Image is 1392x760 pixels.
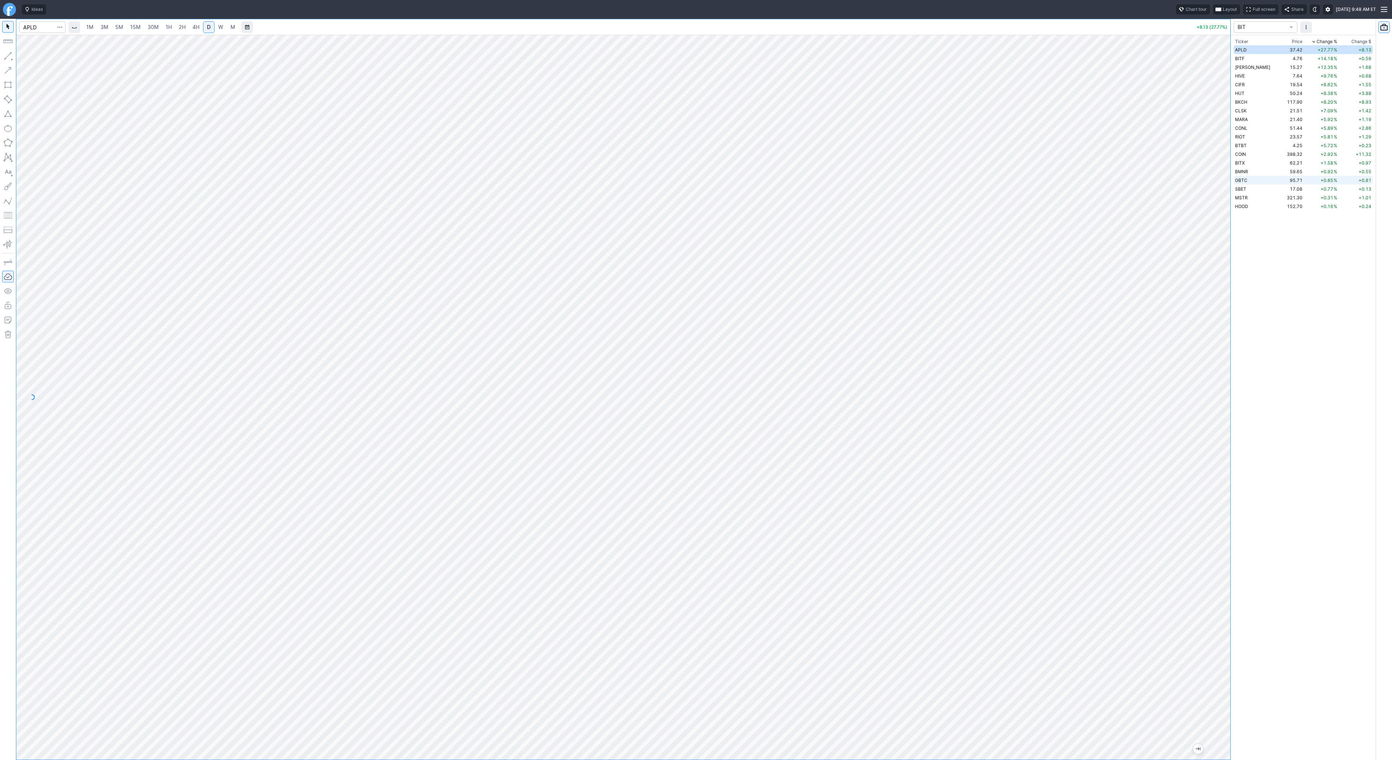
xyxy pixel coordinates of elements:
td: 117.90 [1281,97,1304,106]
a: 30M [144,21,162,33]
td: 17.08 [1281,184,1304,193]
button: Jump to the most recent bar [1193,744,1203,754]
span: +0.13 [1359,186,1371,192]
button: Measure [2,36,14,47]
span: +0.68 [1359,73,1371,79]
td: 23.57 [1281,132,1304,141]
a: 1M [83,21,97,33]
span: +1.29 [1359,134,1371,140]
span: % [1334,169,1337,174]
input: Search [19,21,66,33]
span: COIN [1235,151,1246,157]
span: % [1334,125,1337,131]
span: % [1334,151,1337,157]
span: +8.20 [1321,99,1333,105]
button: Rectangle [2,79,14,91]
span: % [1334,186,1337,192]
button: More [1300,21,1312,33]
span: +0.97 [1359,160,1371,166]
span: +11.32 [1356,151,1371,157]
button: Anchored VWAP [2,238,14,250]
button: Lock drawings [2,300,14,311]
span: % [1334,117,1337,122]
span: BIT [1238,24,1286,31]
span: CLSK [1235,108,1247,113]
button: Triangle [2,108,14,120]
button: Settings [1323,4,1333,14]
span: APLD [1235,47,1247,53]
button: Range [241,21,253,33]
span: +8.13 [1359,47,1371,53]
button: Interval [69,21,80,33]
td: 95.71 [1281,176,1304,184]
span: BTBT [1235,143,1247,148]
span: +0.85 [1321,178,1333,183]
span: +8.62 [1321,82,1333,87]
a: 2H [175,21,189,33]
td: 50.24 [1281,89,1304,97]
span: BMNR [1235,169,1248,174]
span: +1.58 [1321,160,1333,166]
button: Toggle dark mode [1310,4,1320,14]
button: Remove all autosaved drawings [2,329,14,340]
span: % [1334,160,1337,166]
span: +0.55 [1359,169,1371,174]
span: BITF [1235,56,1244,61]
span: 1M [86,24,94,30]
span: BITX [1235,160,1245,166]
button: Drawings Autosave: On [2,271,14,282]
span: % [1334,134,1337,140]
span: [DATE] 9:48 AM ET [1336,6,1376,13]
span: Ideas [32,6,43,13]
span: CONL [1235,125,1247,131]
span: +8.93 [1359,99,1371,105]
button: portfolio-watchlist-select [1234,21,1297,33]
span: % [1334,108,1337,113]
button: Arrow [2,65,14,76]
span: Chart tour [1186,6,1207,13]
span: M [231,24,235,30]
span: SBET [1235,186,1246,192]
span: 1H [166,24,172,30]
span: W [218,24,223,30]
div: Ticker [1235,38,1248,45]
span: % [1334,73,1337,79]
span: +3.88 [1359,91,1371,96]
button: Brush [2,180,14,192]
span: % [1334,56,1337,61]
td: 51.44 [1281,124,1304,132]
button: Position [2,224,14,236]
a: Finviz.com [3,3,16,16]
span: HUT [1235,91,1244,96]
button: Hide drawings [2,285,14,297]
button: Rotated rectangle [2,94,14,105]
button: Layout [1213,4,1240,14]
span: 15M [130,24,141,30]
button: Ellipse [2,122,14,134]
td: 21.40 [1281,115,1304,124]
span: +1.01 [1359,195,1371,200]
td: 21.51 [1281,106,1304,115]
td: 398.32 [1281,150,1304,158]
td: 15.27 [1281,63,1304,71]
span: GBTC [1235,178,1247,183]
td: 19.54 [1281,80,1304,89]
td: 62.21 [1281,158,1304,167]
button: Chart tour [1176,4,1210,14]
span: +12.35 [1318,65,1333,70]
span: HIVE [1235,73,1245,79]
button: Full screen [1243,4,1279,14]
button: Polygon [2,137,14,149]
span: +0.92 [1321,169,1333,174]
span: 30M [148,24,159,30]
span: % [1334,99,1337,105]
span: +2.86 [1359,125,1371,131]
button: Elliott waves [2,195,14,207]
span: +0.81 [1359,178,1371,183]
span: +1.55 [1359,82,1371,87]
span: +1.42 [1359,108,1371,113]
span: RIOT [1235,134,1245,140]
span: +8.38 [1321,91,1333,96]
span: % [1334,47,1337,53]
td: 152.70 [1281,202,1304,211]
